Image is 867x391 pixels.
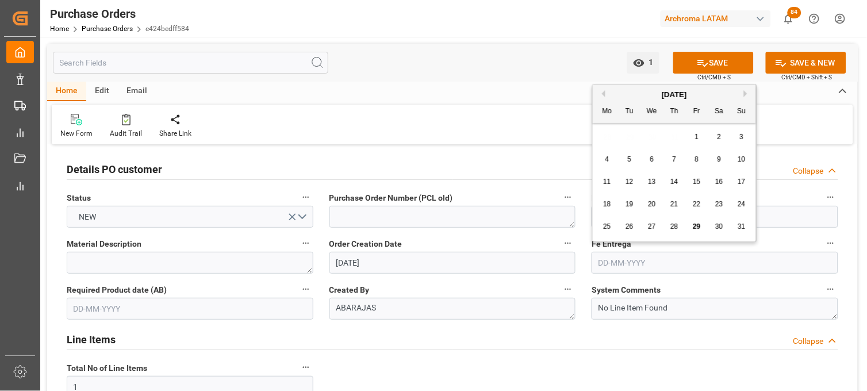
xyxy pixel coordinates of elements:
[740,133,744,141] span: 3
[50,25,69,33] a: Home
[793,335,824,347] div: Collapse
[661,10,771,27] div: Archroma LATAM
[593,89,756,101] div: [DATE]
[298,236,313,251] button: Material Description
[690,130,704,144] div: Choose Friday, August 1st, 2025
[738,155,745,163] span: 10
[788,7,801,18] span: 84
[801,6,827,32] button: Help Center
[298,190,313,205] button: Status
[670,223,678,231] span: 28
[605,155,609,163] span: 4
[118,82,156,101] div: Email
[670,178,678,186] span: 14
[628,155,632,163] span: 5
[735,105,749,119] div: Su
[645,197,659,212] div: Choose Wednesday, August 20th, 2025
[823,190,838,205] button: Purchase Order Number *
[50,5,189,22] div: Purchase Orders
[561,282,576,297] button: Created By
[735,220,749,234] div: Choose Sunday, August 31st, 2025
[782,73,833,82] span: Ctrl/CMD + Shift + S
[793,165,824,177] div: Collapse
[561,236,576,251] button: Order Creation Date
[667,220,682,234] div: Choose Thursday, August 28th, 2025
[712,220,727,234] div: Choose Saturday, August 30th, 2025
[67,192,91,204] span: Status
[693,200,700,208] span: 22
[648,178,655,186] span: 13
[823,282,838,297] button: System Comments
[698,73,731,82] span: Ctrl/CMD + S
[53,52,328,74] input: Search Fields
[645,105,659,119] div: We
[648,200,655,208] span: 20
[60,128,93,139] div: New Form
[712,105,727,119] div: Sa
[645,175,659,189] div: Choose Wednesday, August 13th, 2025
[735,130,749,144] div: Choose Sunday, August 3rd, 2025
[592,252,838,274] input: DD-MM-YYYY
[329,192,453,204] span: Purchase Order Number (PCL old)
[623,220,637,234] div: Choose Tuesday, August 26th, 2025
[718,155,722,163] span: 9
[67,162,162,177] h2: Details PO customer
[645,152,659,167] div: Choose Wednesday, August 6th, 2025
[626,223,633,231] span: 26
[86,82,118,101] div: Edit
[159,128,191,139] div: Share Link
[718,133,722,141] span: 2
[67,206,313,228] button: open menu
[670,200,678,208] span: 21
[627,52,659,74] button: open menu
[329,284,370,296] span: Created By
[623,197,637,212] div: Choose Tuesday, August 19th, 2025
[690,175,704,189] div: Choose Friday, August 15th, 2025
[603,178,611,186] span: 11
[712,175,727,189] div: Choose Saturday, August 16th, 2025
[603,200,611,208] span: 18
[712,197,727,212] div: Choose Saturday, August 23rd, 2025
[603,223,611,231] span: 25
[715,200,723,208] span: 23
[690,152,704,167] div: Choose Friday, August 8th, 2025
[600,220,615,234] div: Choose Monday, August 25th, 2025
[766,52,846,74] button: SAVE & NEW
[600,105,615,119] div: Mo
[690,197,704,212] div: Choose Friday, August 22nd, 2025
[667,197,682,212] div: Choose Thursday, August 21st, 2025
[329,298,576,320] textarea: ABARAJAS
[823,236,838,251] button: Fe Entrega
[661,7,776,29] button: Archroma LATAM
[715,178,723,186] span: 16
[738,178,745,186] span: 17
[67,284,167,296] span: Required Product date (AB)
[693,178,700,186] span: 15
[667,152,682,167] div: Choose Thursday, August 7th, 2025
[650,155,654,163] span: 6
[626,200,633,208] span: 19
[561,190,576,205] button: Purchase Order Number (PCL old)
[738,223,745,231] span: 31
[110,128,142,139] div: Audit Trail
[592,284,661,296] span: System Comments
[626,178,633,186] span: 12
[673,155,677,163] span: 7
[600,152,615,167] div: Choose Monday, August 4th, 2025
[695,155,699,163] span: 8
[735,175,749,189] div: Choose Sunday, August 17th, 2025
[600,197,615,212] div: Choose Monday, August 18th, 2025
[648,223,655,231] span: 27
[712,130,727,144] div: Choose Saturday, August 2nd, 2025
[599,90,605,97] button: Previous Month
[67,238,141,250] span: Material Description
[596,126,753,238] div: month 2025-08
[712,152,727,167] div: Choose Saturday, August 9th, 2025
[67,298,313,320] input: DD-MM-YYYY
[667,105,682,119] div: Th
[738,200,745,208] span: 24
[623,105,637,119] div: Tu
[74,211,102,223] span: NEW
[592,298,838,320] textarea: No Line Item Found
[735,197,749,212] div: Choose Sunday, August 24th, 2025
